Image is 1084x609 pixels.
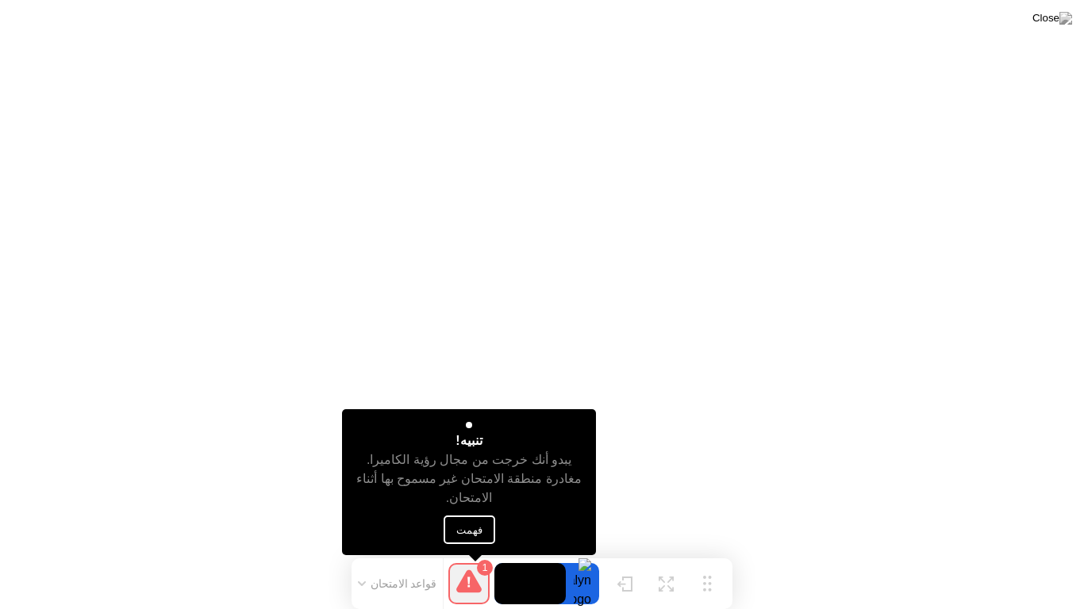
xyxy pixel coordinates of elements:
button: قواعد الامتحان [353,576,442,591]
button: فهمت [444,515,495,544]
div: تنبيه! [456,431,482,450]
div: يبدو أنك خرجت من مجال رؤية الكاميرا. مغادرة منطقة الامتحان غير مسموح بها أثناء الامتحان. [356,450,582,507]
div: 1 [477,560,493,576]
img: Close [1032,12,1072,25]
